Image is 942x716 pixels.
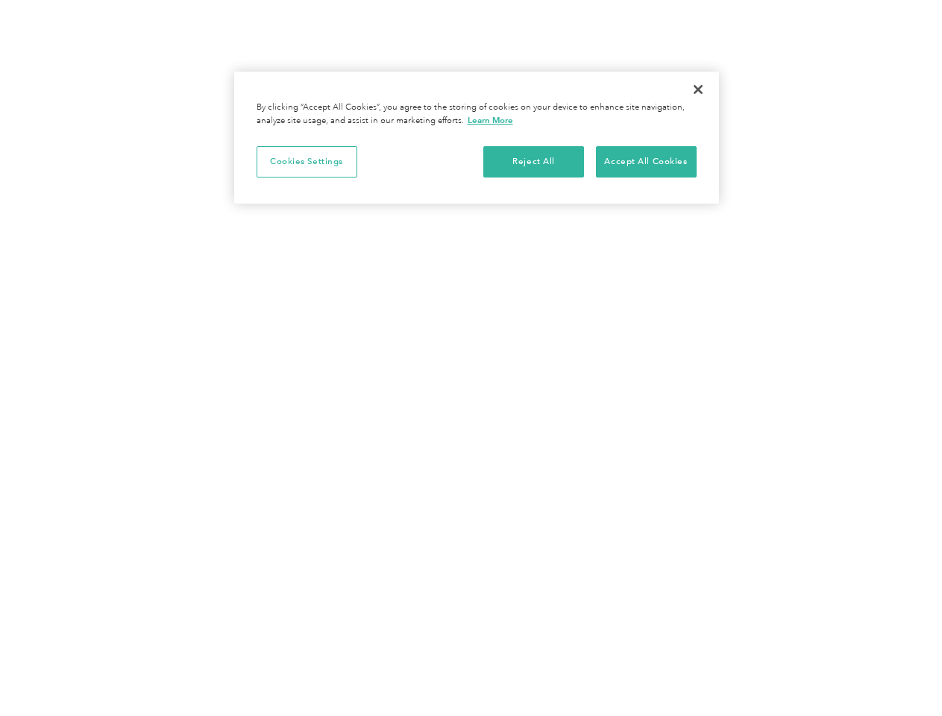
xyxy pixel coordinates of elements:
button: Accept All Cookies [596,146,697,178]
div: Cookie banner [234,72,719,204]
a: More information about your privacy, opens in a new tab [468,115,513,125]
button: Reject All [483,146,584,178]
div: Privacy [234,72,719,204]
div: By clicking “Accept All Cookies”, you agree to the storing of cookies on your device to enhance s... [257,101,697,128]
button: Cookies Settings [257,146,357,178]
button: Close [682,73,715,106]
